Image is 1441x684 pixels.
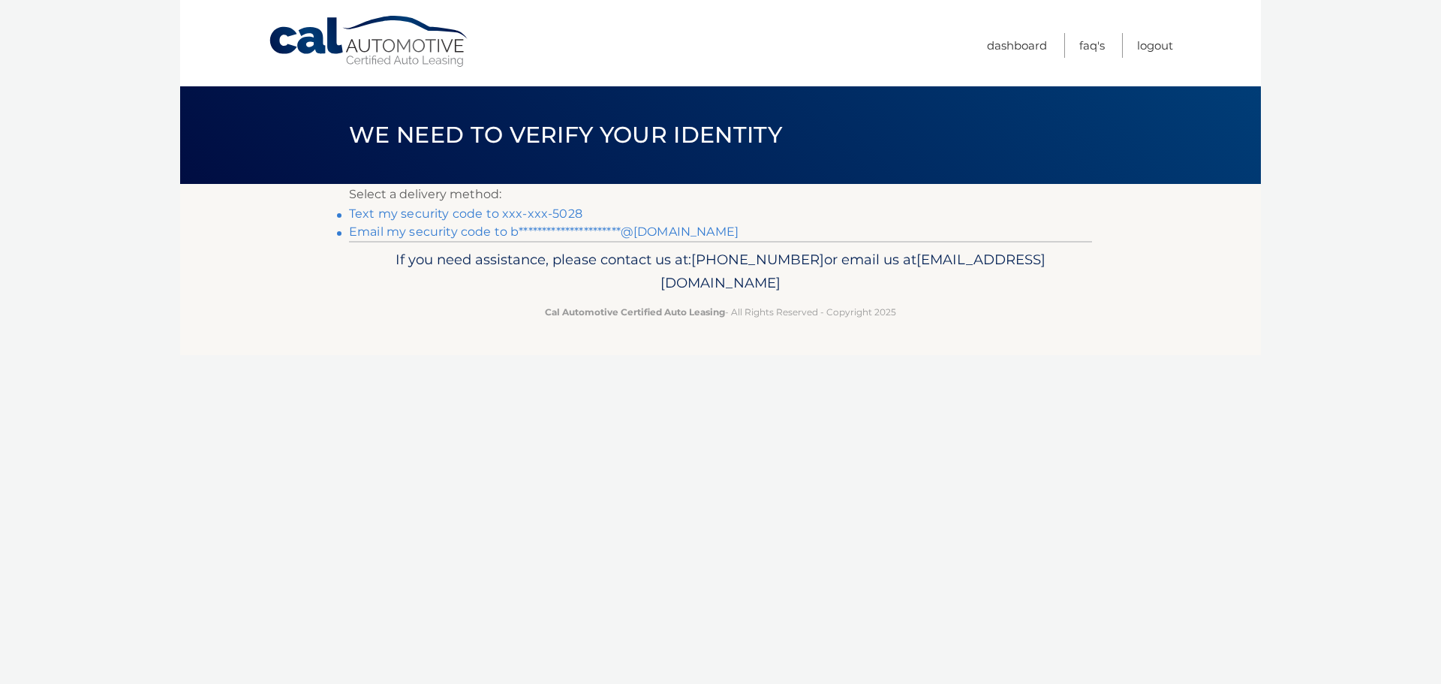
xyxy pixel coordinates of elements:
p: If you need assistance, please contact us at: or email us at [359,248,1082,296]
a: Text my security code to xxx-xxx-5028 [349,206,582,221]
a: Cal Automotive [268,15,471,68]
span: [PHONE_NUMBER] [691,251,824,268]
p: Select a delivery method: [349,184,1092,205]
a: Logout [1137,33,1173,58]
p: - All Rights Reserved - Copyright 2025 [359,304,1082,320]
strong: Cal Automotive Certified Auto Leasing [545,306,725,318]
a: FAQ's [1079,33,1105,58]
span: We need to verify your identity [349,121,782,149]
a: Dashboard [987,33,1047,58]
